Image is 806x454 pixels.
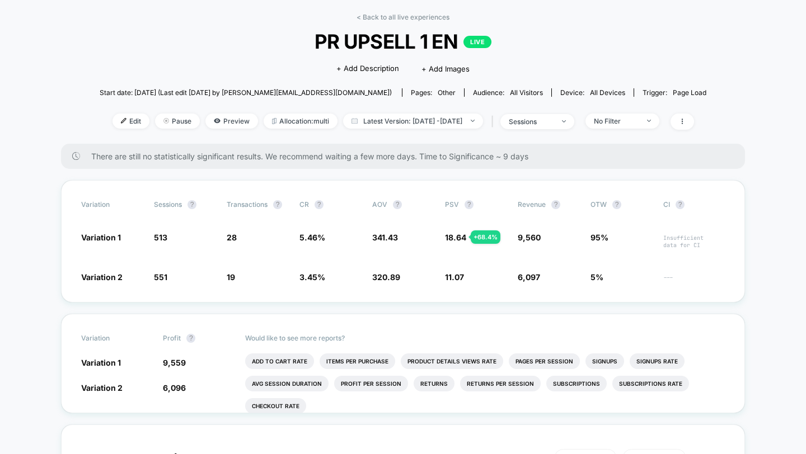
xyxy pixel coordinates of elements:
[357,13,449,21] a: < Back to all live experiences
[130,30,676,53] span: PR UPSELL 1 EN
[299,272,325,282] span: 3.45 %
[155,114,200,129] span: Pause
[663,234,725,249] span: Insufficient data for CI
[643,88,706,97] div: Trigger:
[590,88,625,97] span: all devices
[663,274,725,282] span: ---
[463,36,491,48] p: LIVE
[489,114,500,130] span: |
[163,383,186,392] span: 6,096
[352,118,358,124] img: calendar
[473,88,543,97] div: Audience:
[421,64,470,73] span: + Add Images
[227,200,268,209] span: Transactions
[154,272,167,282] span: 551
[273,200,282,209] button: ?
[264,114,338,129] span: Allocation: multi
[299,233,325,242] span: 5.46 %
[676,200,685,209] button: ?
[272,118,277,124] img: rebalance
[245,334,725,342] p: Would like to see more reports?
[460,376,541,391] li: Returns Per Session
[612,376,689,391] li: Subscriptions Rate
[546,376,607,391] li: Subscriptions
[227,233,237,242] span: 28
[445,272,464,282] span: 11.07
[518,272,540,282] span: 6,097
[509,353,580,369] li: Pages Per Session
[372,200,387,209] span: AOV
[163,334,181,342] span: Profit
[591,272,603,282] span: 5%
[673,88,706,97] span: Page Load
[334,376,408,391] li: Profit Per Session
[591,233,608,242] span: 95%
[612,200,621,209] button: ?
[154,233,167,242] span: 513
[414,376,454,391] li: Returns
[81,200,143,209] span: Variation
[471,230,500,244] div: + 68.4 %
[113,114,149,129] span: Edit
[245,398,306,414] li: Checkout Rate
[205,114,258,129] span: Preview
[336,63,399,74] span: + Add Description
[81,334,143,343] span: Variation
[445,233,466,242] span: 18.64
[163,118,169,124] img: end
[401,353,503,369] li: Product Details Views Rate
[465,200,474,209] button: ?
[372,272,400,282] span: 320.89
[585,353,624,369] li: Signups
[591,200,652,209] span: OTW
[163,358,186,367] span: 9,559
[551,88,634,97] span: Device:
[562,120,566,122] img: end
[188,200,196,209] button: ?
[663,200,725,209] span: CI
[630,353,685,369] li: Signups Rate
[245,376,329,391] li: Avg Session Duration
[100,88,392,97] span: Start date: [DATE] (Last edit [DATE] by [PERSON_NAME][EMAIL_ADDRESS][DOMAIN_NAME])
[471,120,475,122] img: end
[315,200,324,209] button: ?
[91,152,723,161] span: There are still no statistically significant results. We recommend waiting a few more days . Time...
[510,88,543,97] span: All Visitors
[227,272,235,282] span: 19
[320,353,395,369] li: Items Per Purchase
[343,114,483,129] span: Latest Version: [DATE] - [DATE]
[299,200,309,209] span: CR
[372,233,398,242] span: 341.43
[647,120,651,122] img: end
[518,200,546,209] span: Revenue
[518,233,541,242] span: 9,560
[121,118,126,124] img: edit
[81,383,123,392] span: Variation 2
[411,88,456,97] div: Pages:
[154,200,182,209] span: Sessions
[81,358,121,367] span: Variation 1
[445,200,459,209] span: PSV
[245,353,314,369] li: Add To Cart Rate
[438,88,456,97] span: other
[551,200,560,209] button: ?
[594,117,639,125] div: No Filter
[509,117,554,126] div: sessions
[393,200,402,209] button: ?
[81,233,121,242] span: Variation 1
[186,334,195,343] button: ?
[81,272,123,282] span: Variation 2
